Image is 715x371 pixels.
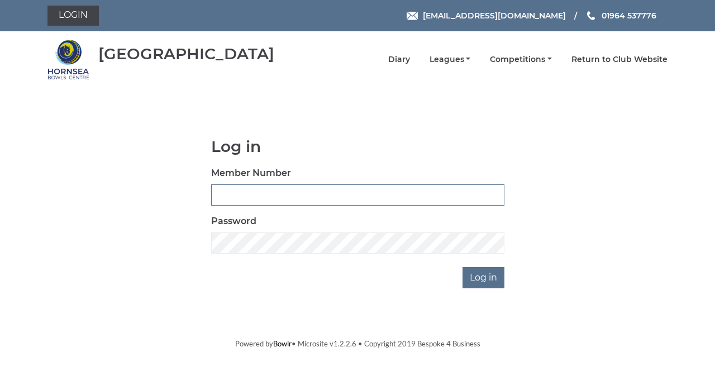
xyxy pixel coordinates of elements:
a: Competitions [490,54,552,65]
label: Member Number [211,167,291,180]
a: Diary [388,54,410,65]
input: Log in [463,267,504,288]
label: Password [211,215,256,228]
img: Hornsea Bowls Centre [47,39,89,80]
img: Email [407,12,418,20]
a: Leagues [430,54,471,65]
a: Login [47,6,99,26]
span: Powered by • Microsite v1.2.2.6 • Copyright 2019 Bespoke 4 Business [235,339,480,348]
img: Phone us [587,11,595,20]
span: [EMAIL_ADDRESS][DOMAIN_NAME] [423,11,566,21]
a: Bowlr [273,339,292,348]
a: Phone us 01964 537776 [585,9,656,22]
span: 01964 537776 [602,11,656,21]
a: Return to Club Website [571,54,668,65]
a: Email [EMAIL_ADDRESS][DOMAIN_NAME] [407,9,566,22]
h1: Log in [211,138,504,155]
div: [GEOGRAPHIC_DATA] [98,45,274,63]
